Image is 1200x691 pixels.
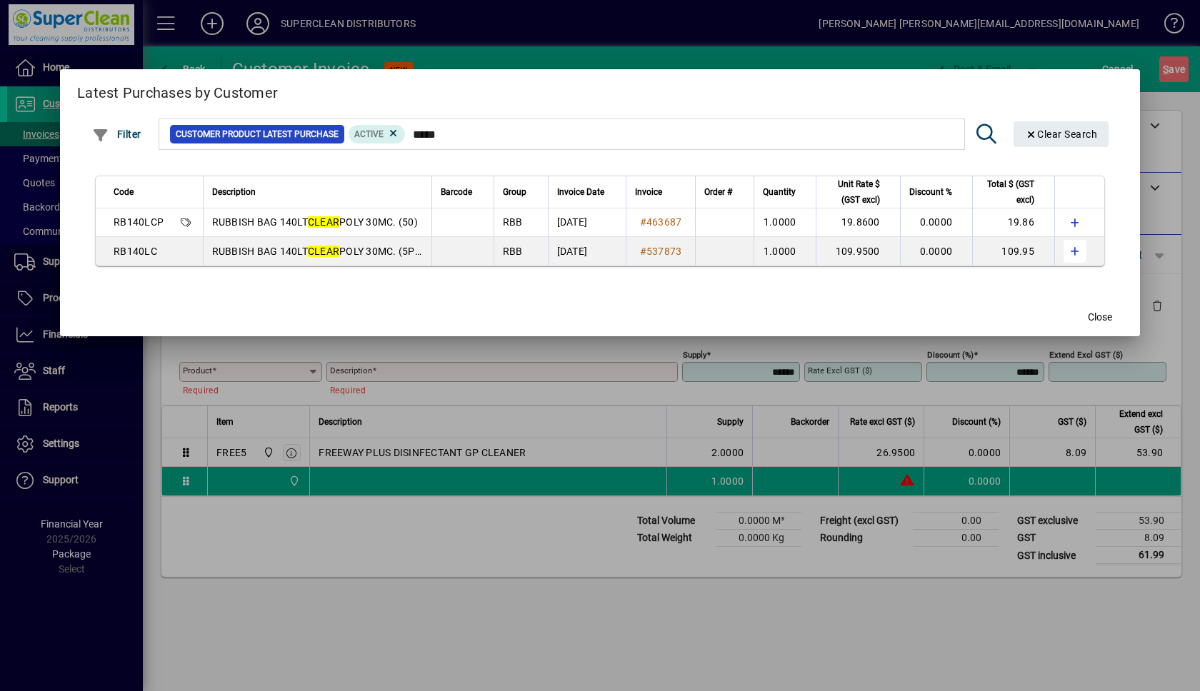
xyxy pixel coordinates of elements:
span: RBB [503,246,523,257]
span: RUBBISH BAG 140LT POLY 30MC. (50) [212,216,418,228]
a: #537873 [635,243,687,259]
span: Quantity [763,184,796,200]
a: #463687 [635,214,687,230]
span: Description [212,184,256,200]
button: Close [1077,305,1123,331]
div: Group [503,184,539,200]
span: Close [1088,310,1112,325]
mat-chip: Product Activation Status: Active [349,125,406,143]
span: # [640,246,646,257]
td: 0.0000 [900,208,973,237]
td: 1.0000 [754,208,816,237]
em: CLEAR [308,216,339,228]
span: Active [354,129,384,139]
span: Order # [704,184,732,200]
div: Quantity [763,184,809,200]
span: RBB [503,216,523,228]
span: Clear Search [1025,128,1098,140]
div: Order # [704,184,745,200]
td: 19.8600 [816,208,899,237]
div: Barcode [441,184,485,200]
span: RB140LC [114,246,157,257]
span: Filter [92,128,141,140]
span: 537873 [646,246,682,257]
div: Invoice Date [557,184,617,200]
span: 463687 [646,216,682,228]
em: CLEAR [308,246,339,257]
td: [DATE] [548,237,626,266]
span: Group [503,184,526,200]
td: 109.9500 [816,237,899,266]
span: Total $ (GST excl) [981,176,1034,208]
span: Unit Rate $ (GST excl) [825,176,879,208]
div: Description [212,184,423,200]
span: # [640,216,646,228]
span: RUBBISH BAG 140LT POLY 30MC. (5PKTSx50) (250) [212,246,481,257]
h2: Latest Purchases by Customer [60,69,1140,111]
div: Unit Rate $ (GST excl) [825,176,892,208]
div: Discount % [909,184,966,200]
button: Filter [89,121,145,147]
div: Invoice [635,184,687,200]
td: 1.0000 [754,237,816,266]
button: Clear [1014,121,1109,147]
td: [DATE] [548,208,626,237]
span: Customer Product Latest Purchase [176,127,339,141]
span: Barcode [441,184,472,200]
td: 0.0000 [900,237,973,266]
span: Invoice [635,184,662,200]
span: Invoice Date [557,184,604,200]
div: Total $ (GST excl) [981,176,1047,208]
div: Code [114,184,194,200]
span: Discount % [909,184,952,200]
td: 109.95 [972,237,1054,266]
span: Code [114,184,134,200]
td: 19.86 [972,208,1054,237]
span: RB140LCP [114,216,164,228]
